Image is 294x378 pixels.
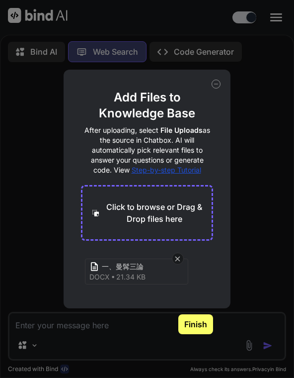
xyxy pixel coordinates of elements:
h2: Add Files to Knowledge Base [81,90,214,121]
span: File Uploads [160,126,203,134]
span: 一、曼髯三論 [102,262,181,272]
button: Finish [178,314,213,334]
h4: After uploading, select as the source in Chatbox. AI will automatically pick relevant files to an... [81,125,214,175]
p: Click to browse or Drag & Drop files here [105,201,204,225]
span: docx [89,272,110,282]
span: 21.34 KB [116,272,146,282]
span: Step-by-step Tutorial [132,166,201,174]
